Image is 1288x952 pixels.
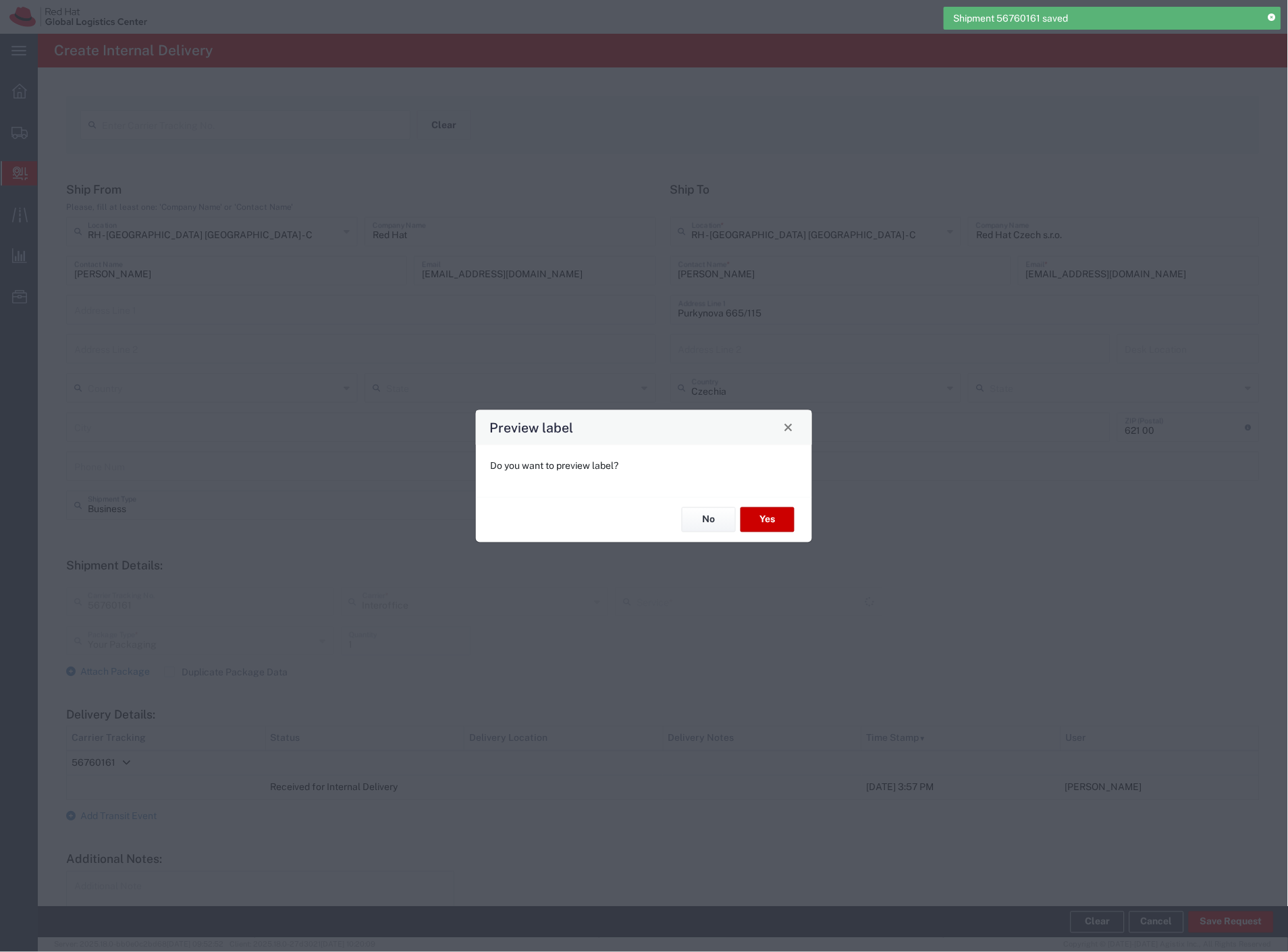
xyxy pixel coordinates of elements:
h4: Preview label [490,418,574,437]
button: Close [779,418,798,437]
button: No [682,507,736,532]
p: Do you want to preview label? [490,459,798,473]
button: Yes [741,507,795,532]
span: Shipment 56760161 saved [954,11,1069,26]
